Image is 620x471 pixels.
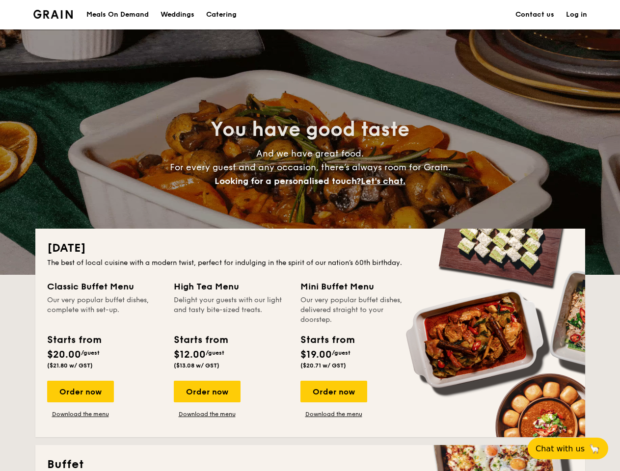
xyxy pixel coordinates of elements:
div: Delight your guests with our light and tasty bite-sized treats. [174,295,289,325]
span: ($21.80 w/ GST) [47,362,93,369]
span: 🦙 [589,443,600,454]
div: Order now [47,381,114,402]
span: $19.00 [300,349,332,361]
div: High Tea Menu [174,280,289,293]
img: Grain [33,10,73,19]
div: Our very popular buffet dishes, delivered straight to your doorstep. [300,295,415,325]
div: Mini Buffet Menu [300,280,415,293]
div: Classic Buffet Menu [47,280,162,293]
span: $12.00 [174,349,206,361]
span: $20.00 [47,349,81,361]
span: ($13.08 w/ GST) [174,362,219,369]
a: Download the menu [174,410,241,418]
div: Starts from [47,333,101,347]
a: Download the menu [300,410,367,418]
span: You have good taste [211,118,409,141]
h2: [DATE] [47,240,573,256]
div: Starts from [174,333,227,347]
div: The best of local cuisine with a modern twist, perfect for indulging in the spirit of our nation’... [47,258,573,268]
span: Let's chat. [361,176,405,186]
span: Chat with us [536,444,585,453]
span: ($20.71 w/ GST) [300,362,346,369]
div: Order now [174,381,241,402]
a: Download the menu [47,410,114,418]
div: Our very popular buffet dishes, complete with set-up. [47,295,162,325]
button: Chat with us🦙 [528,438,608,459]
span: /guest [332,349,350,356]
span: /guest [206,349,224,356]
a: Logotype [33,10,73,19]
div: Order now [300,381,367,402]
span: Looking for a personalised touch? [215,176,361,186]
span: And we have great food. For every guest and any occasion, there’s always room for Grain. [170,148,451,186]
span: /guest [81,349,100,356]
div: Starts from [300,333,354,347]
